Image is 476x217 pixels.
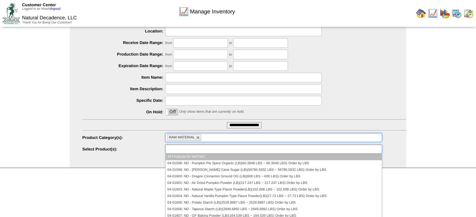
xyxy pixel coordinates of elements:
img: graph.gif [440,8,450,18]
label: Expiration Date Range: [82,63,165,68]
li: 04-01605: ND - Potato Starch (LB)(2529.8987 LBS ~ 2529.8987 LBS) Order by LBS [166,200,382,206]
label: Product Category(s): [82,135,165,140]
span: to [229,53,232,57]
li: 04-01600: ND - Dragon Cinnamon Ground OG (LB)(600 LBS ~ 600 LBS) Order by LBS [166,173,382,180]
span: Customer Center [22,2,56,7]
img: ZoRoCo_Logo(Green%26Foil)%20jpg.webp [3,3,20,24]
li: 04-01606: ND - Tapioca Starch (LB)(2849.6892 LBS ~ 2849.6892 LBS) Order by LBS [166,206,382,213]
span: to [229,64,232,68]
li: 04-01604: ND - Natural Vanilla Pumpkin Type Flavor Powder(LB)(27.72 LBS ~ 27.72 LBS) Order by LBS [166,193,382,200]
img: line_graph.gif [179,7,189,17]
span: from [165,41,172,45]
img: home.gif [416,8,426,18]
label: Specific Date: [82,98,165,103]
span: from [165,64,172,68]
label: Item Description: [82,86,165,91]
li: 04-01601: ND - Air Dried Pumpkin Powder (LB)(217.247 LBS ~ 217.247 LBS) Order by LBS [166,180,382,186]
img: line_graph.gif [428,8,438,18]
img: calendarprod.gif [452,8,462,18]
a: (logout) [50,7,60,11]
span: Manage Inventory [190,8,235,15]
span: Natural Decadence, LLC [22,15,77,21]
label: Receive Date Range: [82,40,165,45]
label: Off [166,109,178,115]
span: Logged in as Nnash [22,7,60,11]
label: Location: [82,29,165,33]
div: OnOff [165,109,178,116]
label: Production Date Range: [82,52,165,57]
span: RAW MATERIAL [169,136,195,139]
li: 04-01603: ND - Natural Maple Type Flavor Powder(LB)(102.608 LBS ~ 102.608 LBS) Order by LBS [166,186,382,193]
img: calendarinout.gif [463,8,473,18]
li: 04-01599: ND - [PERSON_NAME] Cane Sugar (LB)(56785.5932 LBS ~ 56785.5932 LBS) Order by LBS [166,167,382,173]
label: Item Name: [82,75,165,80]
span: to [229,41,232,45]
span: from [165,53,172,57]
li: All Products for NATDEC [166,154,382,160]
label: On Hold: [82,110,165,114]
span: Thank You for Being Our Customer! [22,21,72,24]
li: 04-01598: ND - Pumpkin Pie Spice Organic (LB)(60.3948 LBS ~ 60.3948 LBS) Order by LBS [166,160,382,167]
label: Select Product(s): [82,147,165,151]
span: Only show items that are currently on hold. [179,110,244,114]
